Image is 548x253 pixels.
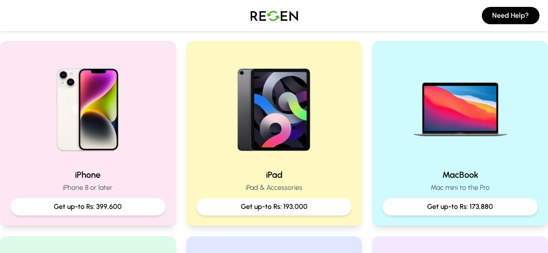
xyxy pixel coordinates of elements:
h2: iPhone [10,169,165,181]
p: iPad & Accessories [197,183,352,193]
img: iPhone [32,51,143,162]
img: Logo [244,3,305,28]
p: Get up-to Rs: 399,600 [17,202,159,212]
p: Get up-to Rs: 173,880 [389,202,531,212]
p: iPhone 8 or later [10,183,165,193]
img: MacBook [405,51,516,162]
h2: MacBook [383,169,538,181]
h2: iPad [197,169,352,181]
p: Get up-to Rs: 193,000 [204,202,345,212]
p: Mac mini to the Pro [383,183,538,193]
button: Need Help? [482,7,539,24]
img: iPad [218,51,329,162]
